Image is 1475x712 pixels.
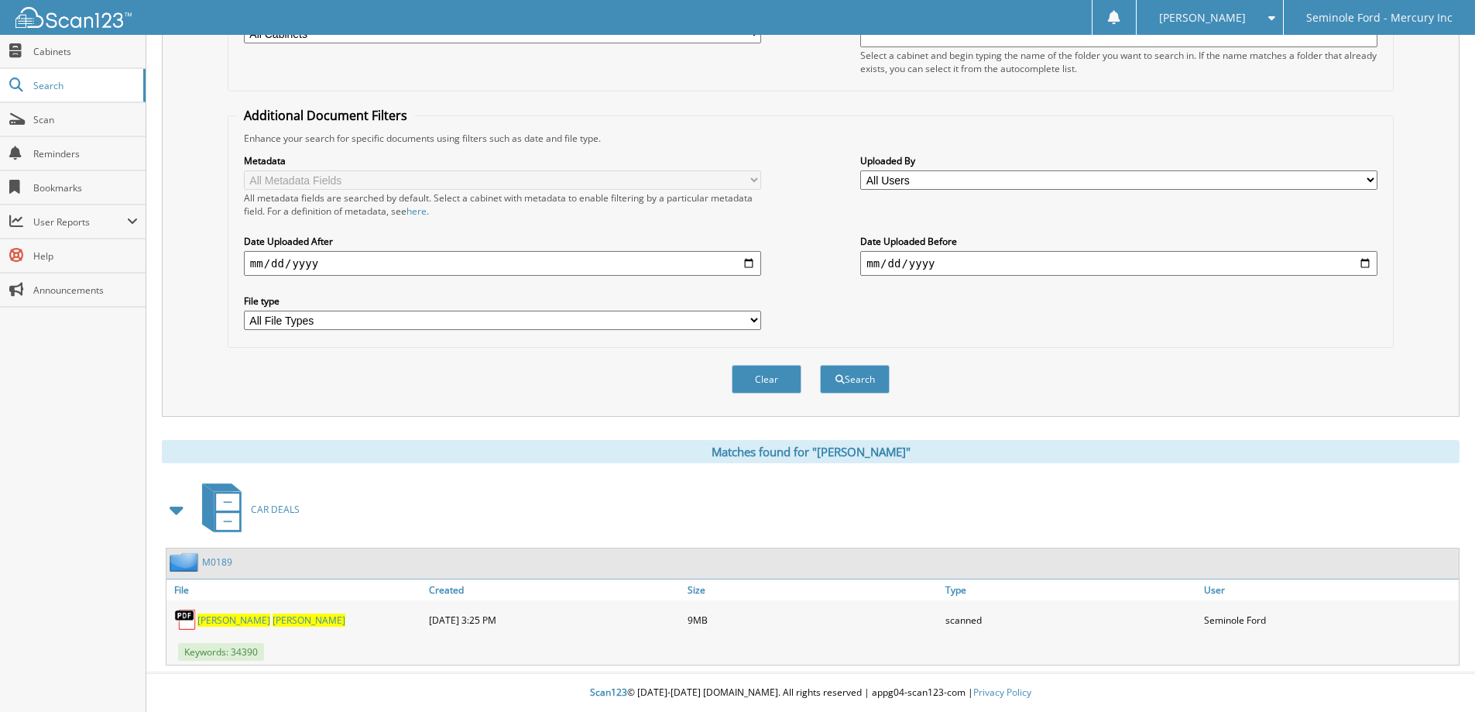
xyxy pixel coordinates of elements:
[166,580,425,600] a: File
[244,294,761,308] label: File type
[33,113,138,126] span: Scan
[33,249,138,263] span: Help
[425,580,684,600] a: Created
[942,604,1200,635] div: scanned
[406,205,427,218] a: here
[732,365,801,394] button: Clear
[162,440,1460,463] div: Matches found for "[PERSON_NAME]"
[973,686,1031,699] a: Privacy Policy
[15,7,132,28] img: scan123-logo-white.svg
[251,503,300,516] span: CAR DEALS
[174,608,197,631] img: PDF.png
[684,580,942,600] a: Size
[860,251,1377,276] input: end
[1200,604,1459,635] div: Seminole Ford
[170,552,202,572] img: folder2.png
[33,79,135,92] span: Search
[1200,580,1459,600] a: User
[244,154,761,167] label: Metadata
[244,191,761,218] div: All metadata fields are searched by default. Select a cabinet with metadata to enable filtering b...
[33,284,138,297] span: Announcements
[193,479,300,540] a: CAR DEALS
[178,643,264,661] span: Keywords: 34390
[202,555,232,569] a: M0189
[1159,13,1246,22] span: [PERSON_NAME]
[244,251,761,276] input: start
[942,580,1200,600] a: Type
[33,147,138,160] span: Reminders
[425,604,684,635] div: [DATE] 3:25 PM
[860,154,1377,167] label: Uploaded By
[146,674,1475,712] div: © [DATE]-[DATE] [DOMAIN_NAME]. All rights reserved | appg04-scan123-com |
[273,614,345,627] span: [PERSON_NAME]
[236,107,415,124] legend: Additional Document Filters
[860,49,1377,75] div: Select a cabinet and begin typing the name of the folder you want to search in. If the name match...
[590,686,627,699] span: Scan123
[244,235,761,248] label: Date Uploaded After
[1306,13,1453,22] span: Seminole Ford - Mercury Inc
[33,181,138,194] span: Bookmarks
[197,614,345,627] a: [PERSON_NAME] [PERSON_NAME]
[860,235,1377,248] label: Date Uploaded Before
[236,132,1385,145] div: Enhance your search for specific documents using filters such as date and file type.
[820,365,890,394] button: Search
[1398,638,1475,712] iframe: Chat Widget
[33,45,138,58] span: Cabinets
[33,215,127,229] span: User Reports
[197,614,270,627] span: [PERSON_NAME]
[684,604,942,635] div: 9MB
